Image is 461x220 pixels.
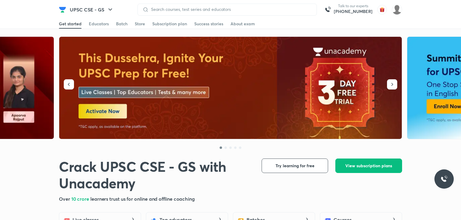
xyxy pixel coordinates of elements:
a: Store [135,19,145,29]
span: View subscription plans [345,163,392,169]
img: call-us [322,4,334,16]
div: Educators [89,21,109,27]
a: Get started [59,19,82,29]
h1: Crack UPSC CSE - GS with Unacademy [59,159,252,192]
a: About exam [230,19,255,29]
a: Subscription plan [152,19,187,29]
img: avatar [377,5,387,14]
div: Batch [116,21,127,27]
button: View subscription plans [335,159,402,173]
input: Search courses, test series and educators [149,7,312,12]
span: Over [59,196,71,202]
div: Subscription plan [152,21,187,27]
div: About exam [230,21,255,27]
div: Success stories [194,21,223,27]
div: Store [135,21,145,27]
a: Educators [89,19,109,29]
span: learners trust us for online and offline coaching [90,196,195,202]
img: Company Logo [59,6,66,13]
img: ttu [440,175,448,183]
span: 10 crore [71,196,90,202]
button: Try learning for free [262,159,328,173]
a: Batch [116,19,127,29]
a: [PHONE_NUMBER] [334,8,372,14]
p: Talk to our experts [334,4,372,8]
div: Get started [59,21,82,27]
img: Shubham Kumar [392,5,402,15]
span: Try learning for free [276,163,314,169]
a: Success stories [194,19,223,29]
button: UPSC CSE - GS [66,4,118,16]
